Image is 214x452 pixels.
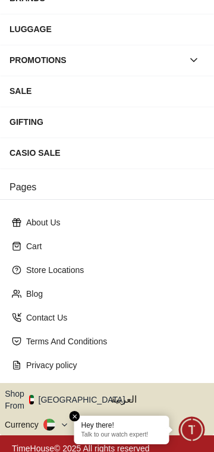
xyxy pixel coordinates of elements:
[81,420,162,430] div: Hey there!
[10,80,204,102] div: SALE
[5,419,43,431] div: Currency
[10,49,183,71] div: PROMOTIONS
[81,431,162,440] p: Talk to our watch expert!
[111,393,209,407] span: العربية
[26,216,197,228] p: About Us
[179,417,205,443] div: Chat Widget
[10,18,204,40] div: LUGGAGE
[111,388,209,412] button: العربية
[26,359,197,371] p: Privacy policy
[5,388,134,412] button: Shop From[GEOGRAPHIC_DATA]
[29,395,34,404] img: United Arab Emirates
[26,288,197,300] p: Blog
[26,240,197,252] p: Cart
[26,312,197,324] p: Contact Us
[10,142,204,164] div: CASIO SALE
[26,335,197,347] p: Terms And Conditions
[26,264,197,276] p: Store Locations
[70,411,80,422] em: Close tooltip
[10,111,204,133] div: GIFTING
